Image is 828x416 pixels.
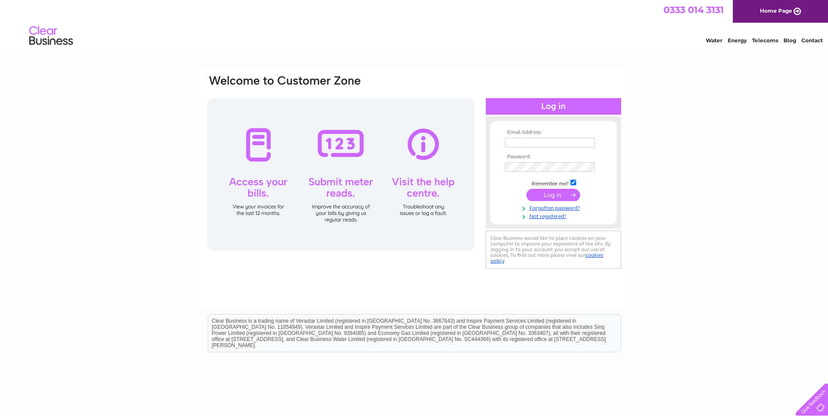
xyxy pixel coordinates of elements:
[503,178,604,187] td: Remember me?
[706,37,722,44] a: Water
[505,203,604,211] a: Forgotten password?
[29,23,73,49] img: logo.png
[505,211,604,220] a: Not registered?
[503,154,604,160] th: Password:
[752,37,778,44] a: Telecoms
[491,252,603,264] a: cookies policy
[526,189,580,201] input: Submit
[783,37,796,44] a: Blog
[486,231,621,269] div: Clear Business would like to place cookies on your computer to improve your experience of the sit...
[663,4,724,15] a: 0333 014 3131
[503,130,604,136] th: Email Address:
[801,37,823,44] a: Contact
[208,5,621,42] div: Clear Business is a trading name of Verastar Limited (registered in [GEOGRAPHIC_DATA] No. 3667643...
[728,37,747,44] a: Energy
